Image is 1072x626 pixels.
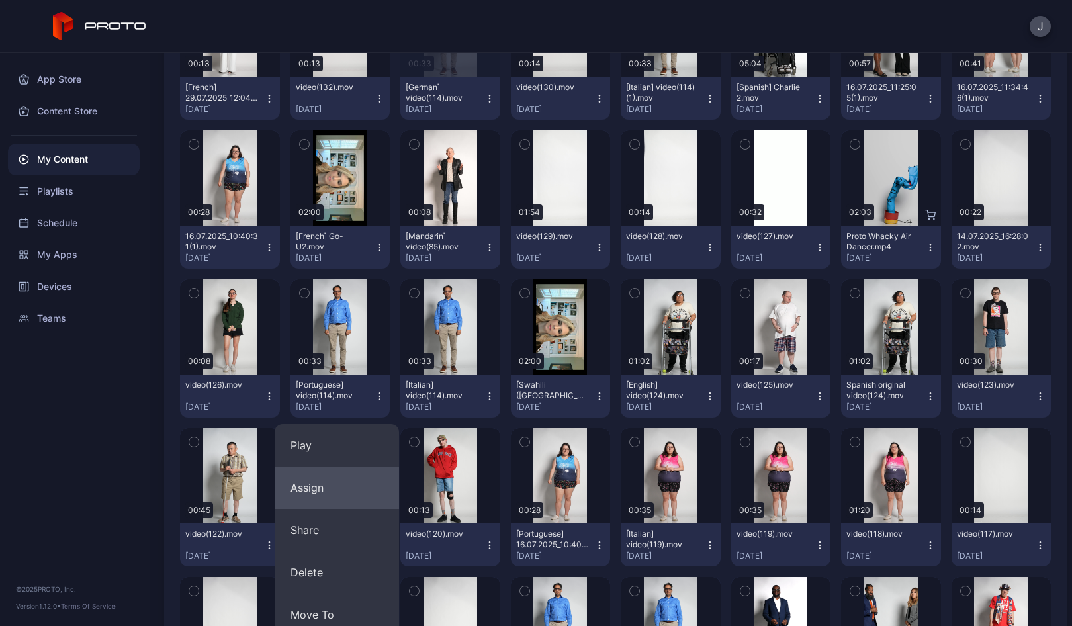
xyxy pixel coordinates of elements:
div: video(123).mov [957,380,1030,390]
button: [French] 29.07.2025_12:04:26(5).mov[DATE] [180,77,280,120]
button: [Italian] video(114).mov[DATE] [400,375,500,418]
button: [Swahili ([GEOGRAPHIC_DATA])] Go-U2.mov[DATE] [511,375,611,418]
div: [Swahili (Kenya)] Go-U2.mov [516,380,589,401]
div: Proto Whacky Air Dancer.mp4 [846,231,919,252]
div: [Italian] video(114)(1).mov [626,82,699,103]
div: [DATE] [185,402,264,412]
div: [DATE] [296,104,375,114]
div: [DATE] [957,104,1036,114]
div: [DATE] [846,402,925,412]
div: [DATE] [957,253,1036,263]
button: [Italian] video(119).mov[DATE] [621,523,721,566]
button: video(129).mov[DATE] [511,226,611,269]
button: Share [275,509,399,551]
div: 14.07.2025_16:28:02.mov [957,231,1030,252]
button: 16.07.2025_11:34:46(1).mov[DATE] [952,77,1051,120]
div: [DATE] [626,551,705,561]
a: Schedule [8,207,140,239]
button: video(120).mov[DATE] [400,523,500,566]
button: video(117).mov[DATE] [952,523,1051,566]
div: Spanish original video(124).mov [846,380,919,401]
div: [DATE] [516,551,595,561]
div: video(132).mov [296,82,369,93]
div: 16.07.2025_11:34:46(1).mov [957,82,1030,103]
button: 16.07.2025_10:40:31(1).mov[DATE] [180,226,280,269]
div: [DATE] [296,253,375,263]
div: video(118).mov [846,529,919,539]
div: [DATE] [626,402,705,412]
a: Content Store [8,95,140,127]
div: [DATE] [406,551,484,561]
button: [Italian] video(114)(1).mov[DATE] [621,77,721,120]
div: [DATE] [516,402,595,412]
div: [DATE] [296,402,375,412]
button: [English] video(124).mov[DATE] [621,375,721,418]
div: [DATE] [737,402,815,412]
div: [DATE] [406,402,484,412]
div: [Mandarin] video(85).mov [406,231,478,252]
div: [DATE] [626,253,705,263]
div: [DATE] [737,104,815,114]
div: [English] video(124).mov [626,380,699,401]
div: [DATE] [406,253,484,263]
div: 16.07.2025_11:25:05(1).mov [846,82,919,103]
div: [DATE] [185,253,264,263]
div: video(130).mov [516,82,589,93]
div: [DATE] [626,104,705,114]
div: [Portuguese] video(114).mov [296,380,369,401]
a: My Content [8,144,140,175]
div: video(126).mov [185,380,258,390]
div: [DATE] [406,104,484,114]
div: 16.07.2025_10:40:31(1).mov [185,231,258,252]
div: video(125).mov [737,380,809,390]
div: [DATE] [737,551,815,561]
a: My Apps [8,239,140,271]
div: [DATE] [185,551,264,561]
button: [German] video(114).mov[DATE] [400,77,500,120]
span: Version 1.12.0 • [16,602,61,610]
div: [Portuguese] 16.07.2025_10:40:31.mov [516,529,589,550]
div: [DATE] [846,104,925,114]
div: [DATE] [957,402,1036,412]
div: © 2025 PROTO, Inc. [16,584,132,594]
a: Teams [8,302,140,334]
button: [Spanish] Charlie 2.mov[DATE] [731,77,831,120]
div: [German] video(114).mov [406,82,478,103]
button: Play [275,424,399,467]
a: Devices [8,271,140,302]
div: video(119).mov [737,529,809,539]
button: J [1030,16,1051,37]
button: video(118).mov[DATE] [841,523,941,566]
button: Spanish original video(124).mov[DATE] [841,375,941,418]
button: video(130).mov[DATE] [511,77,611,120]
div: [DATE] [516,253,595,263]
div: [DATE] [516,104,595,114]
button: [Portuguese] video(114).mov[DATE] [290,375,390,418]
div: video(122).mov [185,529,258,539]
a: App Store [8,64,140,95]
button: video(123).mov[DATE] [952,375,1051,418]
div: [Italian] video(119).mov [626,529,699,550]
a: Playlists [8,175,140,207]
div: video(129).mov [516,231,589,242]
button: 16.07.2025_11:25:05(1).mov[DATE] [841,77,941,120]
button: [Portuguese] 16.07.2025_10:40:31.mov[DATE] [511,523,611,566]
button: video(128).mov[DATE] [621,226,721,269]
div: [Italian] video(114).mov [406,380,478,401]
button: Proto Whacky Air Dancer.mp4[DATE] [841,226,941,269]
button: video(125).mov[DATE] [731,375,831,418]
a: Terms Of Service [61,602,116,610]
div: video(117).mov [957,529,1030,539]
button: 14.07.2025_16:28:02.mov[DATE] [952,226,1051,269]
button: video(119).mov[DATE] [731,523,831,566]
div: video(128).mov [626,231,699,242]
div: [Spanish] Charlie 2.mov [737,82,809,103]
